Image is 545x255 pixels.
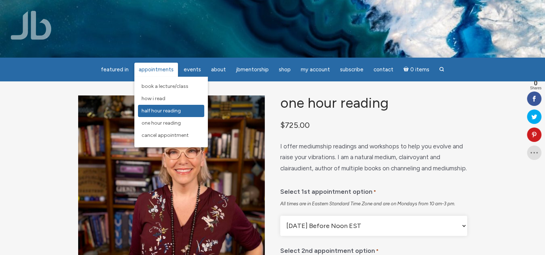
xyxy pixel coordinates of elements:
a: One Hour Reading [138,117,204,129]
span: My Account [301,66,330,73]
a: Subscribe [336,63,368,77]
span: Cancel Appointment [142,132,189,138]
div: All times are in Eastern Standard Time Zone and are on Mondays from 10 am-3 pm. [280,201,467,207]
a: featured in [97,63,133,77]
h1: One Hour Reading [280,95,467,111]
a: How I Read [138,93,204,105]
a: Cart0 items [399,62,434,77]
span: Half Hour Reading [142,108,181,114]
span: I offer mediumship readings and workshops to help you evolve and raise your vibrations. I am a na... [280,143,467,172]
a: JBMentorship [232,63,273,77]
a: Half Hour Reading [138,105,204,117]
span: About [211,66,226,73]
img: Jamie Butler. The Everyday Medium [11,11,52,40]
span: One Hour Reading [142,120,181,126]
a: Cancel Appointment [138,129,204,142]
a: Events [179,63,205,77]
a: Shop [274,63,295,77]
span: Book a Lecture/Class [142,83,188,89]
a: Appointments [134,63,178,77]
a: Book a Lecture/Class [138,80,204,93]
a: My Account [296,63,334,77]
span: featured in [101,66,129,73]
bdi: 725.00 [280,120,310,130]
span: 0 [530,80,541,86]
span: Shop [279,66,291,73]
a: Contact [369,63,398,77]
span: Subscribe [340,66,363,73]
span: 0 items [410,67,429,72]
span: Events [184,66,201,73]
span: Appointments [139,66,174,73]
span: Contact [374,66,393,73]
span: JBMentorship [236,66,269,73]
label: Select 1st appointment option [280,183,376,198]
span: Shares [530,86,541,90]
span: How I Read [142,95,165,102]
a: About [207,63,230,77]
i: Cart [403,66,410,73]
span: $ [280,120,285,130]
